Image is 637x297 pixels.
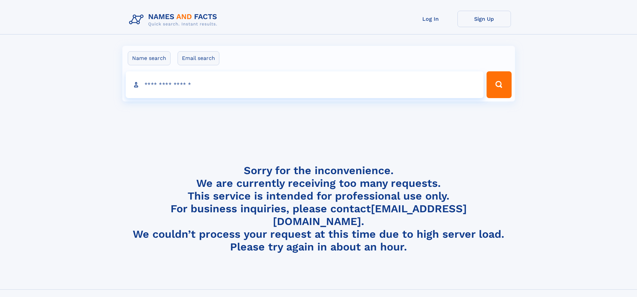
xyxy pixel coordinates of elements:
[487,71,511,98] button: Search Button
[457,11,511,27] a: Sign Up
[126,11,223,29] img: Logo Names and Facts
[126,71,484,98] input: search input
[273,202,467,228] a: [EMAIL_ADDRESS][DOMAIN_NAME]
[178,51,219,65] label: Email search
[404,11,457,27] a: Log In
[128,51,171,65] label: Name search
[126,164,511,253] h4: Sorry for the inconvenience. We are currently receiving too many requests. This service is intend...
